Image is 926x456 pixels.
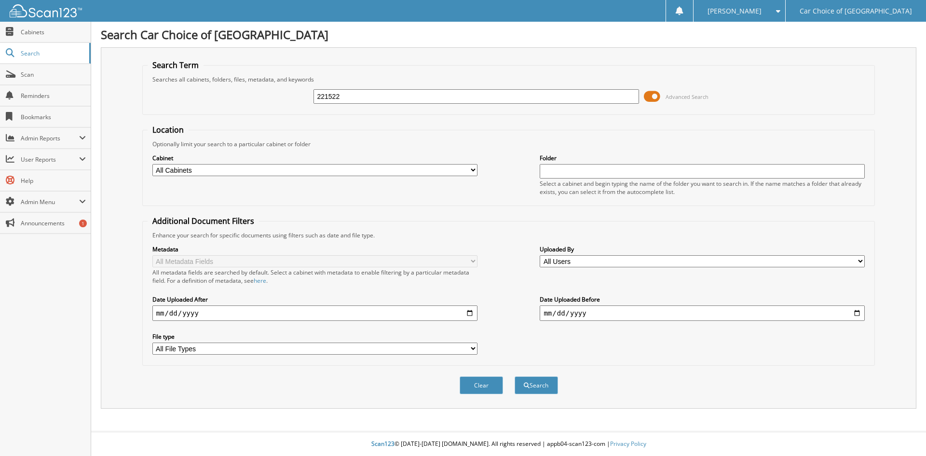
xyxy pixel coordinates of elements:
label: Metadata [152,245,477,253]
h1: Search Car Choice of [GEOGRAPHIC_DATA] [101,27,916,42]
span: Admin Menu [21,198,79,206]
span: Scan [21,70,86,79]
div: Select a cabinet and begin typing the name of the folder you want to search in. If the name match... [540,180,865,196]
span: Car Choice of [GEOGRAPHIC_DATA] [800,8,912,14]
label: File type [152,332,477,341]
span: Scan123 [371,440,395,448]
div: Optionally limit your search to a particular cabinet or folder [148,140,870,148]
span: Admin Reports [21,134,79,142]
span: Announcements [21,219,86,227]
label: Folder [540,154,865,162]
label: Cabinet [152,154,477,162]
button: Search [515,376,558,394]
div: Searches all cabinets, folders, files, metadata, and keywords [148,75,870,83]
label: Date Uploaded After [152,295,477,304]
span: Cabinets [21,28,86,36]
span: Search [21,49,84,57]
div: Enhance your search for specific documents using filters such as date and file type. [148,231,870,239]
a: here [254,276,266,285]
label: Uploaded By [540,245,865,253]
label: Date Uploaded Before [540,295,865,304]
a: Privacy Policy [610,440,646,448]
div: All metadata fields are searched by default. Select a cabinet with metadata to enable filtering b... [152,268,477,285]
img: scan123-logo-white.svg [10,4,82,17]
span: Reminders [21,92,86,100]
legend: Search Term [148,60,204,70]
input: start [152,305,477,321]
div: © [DATE]-[DATE] [DOMAIN_NAME]. All rights reserved | appb04-scan123-com | [91,432,926,456]
legend: Location [148,124,189,135]
span: [PERSON_NAME] [708,8,762,14]
span: Advanced Search [666,93,708,100]
div: 1 [79,220,87,227]
span: Bookmarks [21,113,86,121]
legend: Additional Document Filters [148,216,259,226]
span: Help [21,177,86,185]
span: User Reports [21,155,79,164]
input: end [540,305,865,321]
button: Clear [460,376,503,394]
